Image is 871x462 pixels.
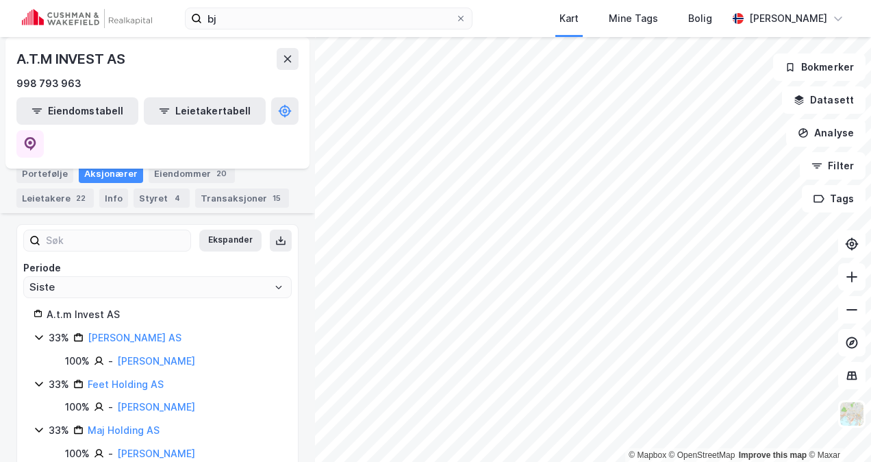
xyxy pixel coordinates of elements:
[65,446,90,462] div: 100%
[117,401,195,413] a: [PERSON_NAME]
[749,10,827,27] div: [PERSON_NAME]
[270,191,283,205] div: 15
[49,422,69,439] div: 33%
[782,86,866,114] button: Datasett
[803,396,871,462] div: Kontrollprogram for chat
[273,282,284,293] button: Open
[171,191,184,205] div: 4
[73,191,88,205] div: 22
[49,330,69,346] div: 33%
[16,189,94,208] div: Leietakere
[16,97,138,125] button: Eiendomstabell
[559,10,579,27] div: Kart
[214,167,229,180] div: 20
[144,97,266,125] button: Leietakertabell
[79,164,143,183] div: Aksjonærer
[108,399,113,415] div: -
[16,75,81,92] div: 998 793 963
[16,48,128,70] div: A.T.M INVEST AS
[88,332,181,343] a: [PERSON_NAME] AS
[199,230,262,252] button: Ekspander
[149,164,235,183] div: Eiendommer
[65,353,90,369] div: 100%
[117,448,195,459] a: [PERSON_NAME]
[786,119,866,147] button: Analyse
[40,230,190,251] input: Søk
[669,450,735,460] a: OpenStreetMap
[803,396,871,462] iframe: Chat Widget
[24,277,291,297] input: ClearOpen
[609,10,658,27] div: Mine Tags
[108,446,113,462] div: -
[195,189,289,208] div: Transaksjoner
[134,189,190,208] div: Styret
[16,164,73,183] div: Portefølje
[802,185,866,212] button: Tags
[739,450,807,460] a: Improve this map
[117,355,195,367] a: [PERSON_NAME]
[202,8,455,29] input: Søk på adresse, matrikkel, gårdeiere, leietakere eller personer
[88,424,160,436] a: Maj Holding AS
[629,450,666,460] a: Mapbox
[99,189,128,208] div: Info
[49,376,69,393] div: 33%
[47,306,281,323] div: A.t.m Invest AS
[88,378,164,390] a: Feet Holding AS
[65,399,90,415] div: 100%
[108,353,113,369] div: -
[800,152,866,180] button: Filter
[688,10,712,27] div: Bolig
[23,260,292,276] div: Periode
[22,9,152,28] img: cushman-wakefield-realkapital-logo.202ea83816669bd177139c58696a8fa1.svg
[773,53,866,81] button: Bokmerker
